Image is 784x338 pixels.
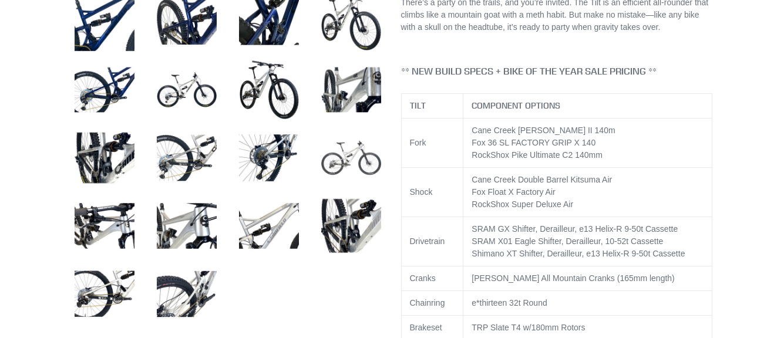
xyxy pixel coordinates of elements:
img: Load image into Gallery viewer, TILT - Complete Bike [237,126,301,190]
img: Load image into Gallery viewer, TILT - Complete Bike [154,126,219,190]
td: Cane Creek Double Barrel Kitsuma Air Fox Float X Factory Air RockShox Super Deluxe Air [463,167,712,217]
h4: ** NEW BUILD SPECS + BIKE OF THE YEAR SALE PRICING ** [401,66,712,77]
td: Drivetrain [401,217,463,266]
td: Shock [401,167,463,217]
img: Load image into Gallery viewer, TILT - Complete Bike [154,58,219,122]
img: Load image into Gallery viewer, TILT - Complete Bike [72,126,137,190]
img: Load image into Gallery viewer, TILT - Complete Bike [237,58,301,122]
td: [PERSON_NAME] All Mountain Cranks (165mm length) [463,266,712,290]
img: Load image into Gallery viewer, TILT - Complete Bike [319,58,383,122]
img: Load image into Gallery viewer, TILT - Complete Bike [72,194,137,258]
img: Load image into Gallery viewer, TILT - Complete Bike [319,194,383,258]
td: e*thirteen 32t Round [463,290,712,315]
th: COMPONENT OPTIONS [463,93,712,118]
td: Cane Creek [PERSON_NAME] II 140m Fox 36 SL FACTORY GRIP X 140 RockShox Pike Ultimate C2 140mm [463,118,712,167]
img: Load image into Gallery viewer, TILT - Complete Bike [72,58,137,122]
th: TILT [401,93,463,118]
img: Load image into Gallery viewer, TILT - Complete Bike [154,194,219,258]
img: Load image into Gallery viewer, TILT - Complete Bike [154,262,219,326]
td: Chainring [401,290,463,315]
td: SRAM GX Shifter, Derailleur, e13 Helix-R 9-50t Cassette SRAM X01 Eagle Shifter, Derailleur, 10-52... [463,217,712,266]
img: Load image into Gallery viewer, TILT - Complete Bike [319,126,383,190]
img: Load image into Gallery viewer, TILT - Complete Bike [237,194,301,258]
td: Fork [401,118,463,167]
td: Cranks [401,266,463,290]
img: Load image into Gallery viewer, TILT - Complete Bike [72,262,137,326]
